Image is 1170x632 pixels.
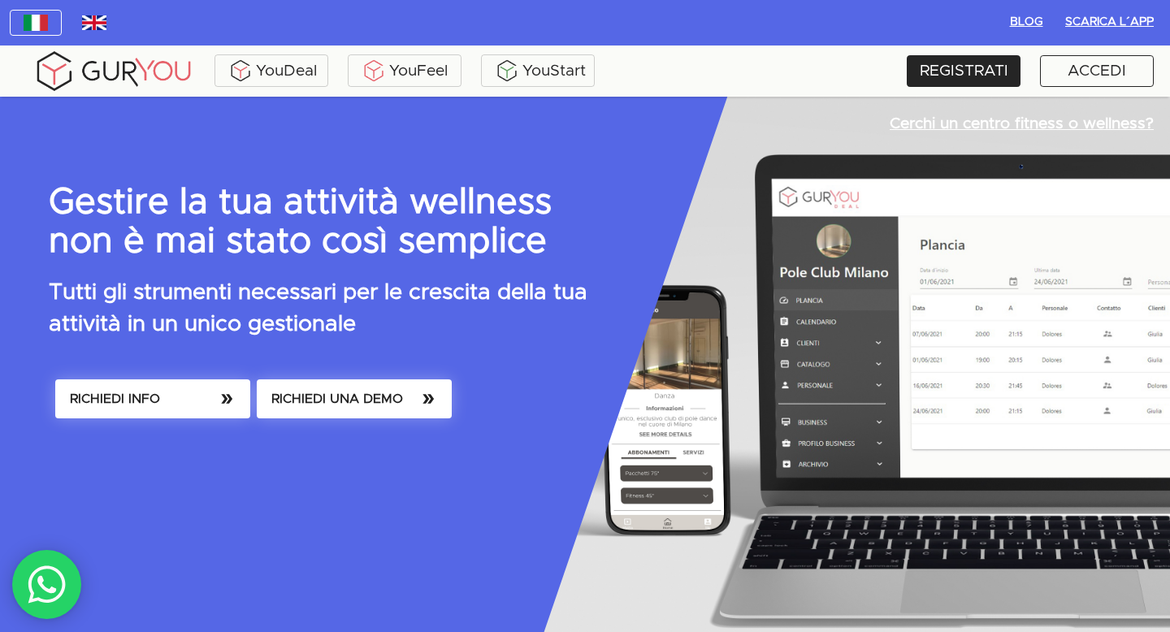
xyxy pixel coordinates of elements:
[49,277,612,340] p: Tutti gli strumenti necessari per le crescita della tua attività in un unico gestionale
[1059,10,1160,36] button: Scarica l´App
[49,184,561,261] p: Gestire la tua attività wellness non è mai stato così semplice
[481,54,595,87] a: YouStart
[1040,55,1154,87] a: ACCEDI
[219,58,324,83] div: YouDeal
[24,15,48,31] img: italy.83948c3f.jpg
[32,49,195,93] img: gyLogo01.5aaa2cff.png
[82,15,106,30] img: wDv7cRK3VHVvwAAACV0RVh0ZGF0ZTpjcmVhdGUAMjAxOC0wMy0yNVQwMToxNzoxMiswMDowMGv4vjwAAAAldEVYdGRhdGU6bW...
[348,54,461,87] a: YouFeel
[1007,12,1046,32] span: BLOG
[362,58,386,83] img: KDuXBJLpDstiOJIlCPq11sr8c6VfEN1ke5YIAoPlCPqmrDPlQeIQgHlNqkP7FCiAKJQRHlC7RCaiHTHAlEEQLmFuo+mIt2xQB...
[257,379,452,418] button: RICHIEDI UNA DEMO
[55,379,250,418] button: RICHIEDI INFO
[873,97,1170,151] a: Cerchi un centro fitness o wellness?
[214,54,328,87] a: YouDeal
[1065,12,1154,32] span: Scarica l´App
[890,113,1154,135] p: Cerchi un centro fitness o wellness?
[27,565,67,605] img: whatsAppIcon.04b8739f.svg
[1000,10,1052,36] button: BLOG
[907,55,1020,87] a: REGISTRATI
[352,58,457,83] div: YouFeel
[271,387,437,410] span: RICHIEDI UNA DEMO
[228,58,253,83] img: ALVAdSatItgsAAAAAElFTkSuQmCC
[70,387,236,410] span: RICHIEDI INFO
[1089,554,1170,632] iframe: Chat Widget
[485,58,591,83] div: YouStart
[495,58,519,83] img: BxzlDwAAAAABJRU5ErkJggg==
[253,376,455,443] a: RICHIEDI UNA DEMO
[52,376,253,443] a: RICHIEDI INFO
